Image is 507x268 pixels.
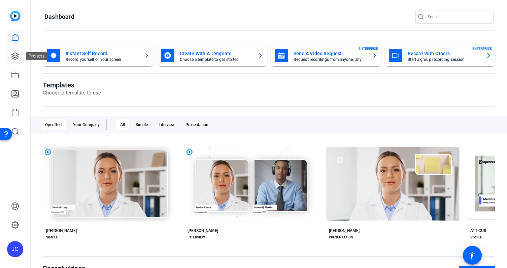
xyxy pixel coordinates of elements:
div: All [116,119,129,130]
button: Create With A TemplateChoose a template to get started [157,45,268,66]
mat-card-title: Instant Self Record [66,49,139,58]
button: Record With OthersStart a group recording sessionENTERPRISE [385,45,496,66]
button: Send A Video RequestRequest recordings from anyone, anywhereENTERPRISE [271,45,381,66]
span: ENTERPRISE [472,46,492,51]
img: blue-gradient.svg [10,11,21,21]
div: SIMPLE [46,235,58,240]
mat-icon: accessibility [468,251,476,259]
h1: Templates [43,81,101,89]
input: Search [428,13,488,21]
div: INTERVIEW [188,235,205,240]
button: Instant Self RecordRecord yourself or your screen [43,45,154,66]
mat-card-subtitle: Record yourself or your screen [66,58,139,62]
div: Your Company [69,119,104,130]
div: Presentation [181,119,212,130]
div: SIMPLE [470,235,482,240]
div: [PERSON_NAME] [329,228,360,233]
div: OpenReel [41,119,66,130]
div: JC [7,241,23,257]
mat-card-subtitle: Start a group recording session [408,58,481,62]
div: Simple [132,119,152,130]
p: Choose a template to use [43,89,101,97]
span: ENTERPRISE [359,46,378,51]
div: [PERSON_NAME] [188,228,218,233]
div: Interview [155,119,179,130]
mat-card-title: Record With Others [408,49,481,58]
div: Projects [26,52,47,60]
h1: Dashboard [44,13,74,21]
div: [PERSON_NAME] [46,228,77,233]
div: PRESENTATION [329,235,353,240]
mat-card-subtitle: Choose a template to get started [180,58,253,62]
div: ATTICUS [470,228,486,233]
mat-card-title: Create With A Template [180,49,253,58]
mat-card-subtitle: Request recordings from anyone, anywhere [294,58,367,62]
mat-card-title: Send A Video Request [294,49,367,58]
